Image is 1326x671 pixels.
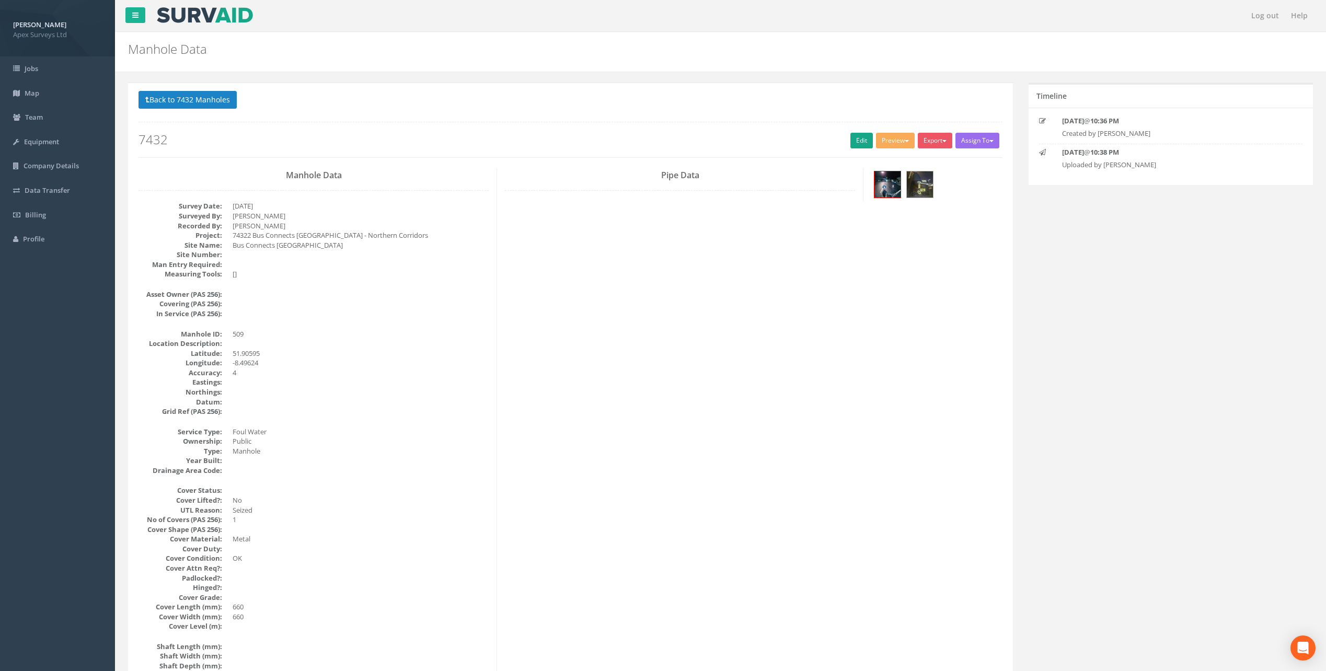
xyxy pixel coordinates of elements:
dt: Datum: [139,397,222,407]
span: Data Transfer [25,186,70,195]
strong: [DATE] [1062,147,1084,157]
span: Map [25,88,39,98]
span: Apex Surveys Ltd [13,30,102,40]
dt: Recorded By: [139,221,222,231]
dt: Asset Owner (PAS 256): [139,290,222,299]
dt: Northings: [139,387,222,397]
dt: Shaft Length (mm): [139,642,222,652]
span: Billing [25,210,46,219]
dt: Cover Length (mm): [139,602,222,612]
p: Uploaded by [PERSON_NAME] [1062,160,1279,170]
dt: Cover Status: [139,485,222,495]
dt: Location Description: [139,339,222,349]
dt: Eastings: [139,377,222,387]
button: Assign To [955,133,999,148]
p: Created by [PERSON_NAME] [1062,129,1279,138]
p: @ [1062,147,1279,157]
dd: Bus Connects [GEOGRAPHIC_DATA] [233,240,489,250]
dd: 660 [233,612,489,622]
dt: Service Type: [139,427,222,437]
h3: Pipe Data [505,171,855,180]
dd: Foul Water [233,427,489,437]
dd: 4 [233,368,489,378]
dt: Shaft Depth (mm): [139,661,222,671]
img: ff592c4c-2f05-9052-58e7-2598a5698453_348b53cc-9e0e-7bd9-4bae-f6164d37a460_thumb.jpg [874,171,901,198]
dt: Surveyed By: [139,211,222,221]
img: ff592c4c-2f05-9052-58e7-2598a5698453_be8fde07-6303-44fe-0ed1-43cb0d0d0640_thumb.jpg [907,171,933,198]
dd: OK [233,553,489,563]
dt: Latitude: [139,349,222,358]
dd: Metal [233,534,489,544]
dt: Cover Attn Req?: [139,563,222,573]
dt: Hinged?: [139,583,222,593]
dt: Manhole ID: [139,329,222,339]
dt: Site Number: [139,250,222,260]
dd: 51.90595 [233,349,489,358]
dt: Man Entry Required: [139,260,222,270]
button: Back to 7432 Manholes [139,91,237,109]
dt: Type: [139,446,222,456]
a: [PERSON_NAME] Apex Surveys Ltd [13,17,102,39]
dd: Seized [233,505,489,515]
strong: 10:38 PM [1090,147,1119,157]
strong: [PERSON_NAME] [13,20,66,29]
div: Open Intercom Messenger [1290,635,1316,661]
dt: Cover Level (m): [139,621,222,631]
dt: Measuring Tools: [139,269,222,279]
dt: Ownership: [139,436,222,446]
dd: -8.49624 [233,358,489,368]
dd: Public [233,436,489,446]
dt: Survey Date: [139,201,222,211]
strong: [DATE] [1062,116,1084,125]
h2: 7432 [139,133,1002,146]
dt: In Service (PAS 256): [139,309,222,319]
a: Edit [850,133,873,148]
h2: Manhole Data [128,42,1113,56]
strong: 10:36 PM [1090,116,1119,125]
dd: [PERSON_NAME] [233,221,489,231]
span: Team [25,112,43,122]
dt: Cover Grade: [139,593,222,603]
dt: Covering (PAS 256): [139,299,222,309]
span: Profile [23,234,44,244]
dt: Year Built: [139,456,222,466]
dd: [] [233,269,489,279]
dd: [PERSON_NAME] [233,211,489,221]
dt: UTL Reason: [139,505,222,515]
dd: 660 [233,602,489,612]
dt: Longitude: [139,358,222,368]
dt: Cover Condition: [139,553,222,563]
dt: Padlocked?: [139,573,222,583]
dt: Cover Material: [139,534,222,544]
dd: 74322 Bus Connects [GEOGRAPHIC_DATA] - Northern Corridors [233,230,489,240]
dt: Cover Duty: [139,544,222,554]
p: @ [1062,116,1279,126]
dt: Shaft Width (mm): [139,651,222,661]
dt: Cover Width (mm): [139,612,222,622]
h3: Manhole Data [139,171,489,180]
dt: Cover Shape (PAS 256): [139,525,222,535]
dd: Manhole [233,446,489,456]
dt: No of Covers (PAS 256): [139,515,222,525]
dt: Accuracy: [139,368,222,378]
span: Equipment [24,137,59,146]
dd: 509 [233,329,489,339]
dt: Grid Ref (PAS 256): [139,407,222,417]
span: Jobs [25,64,38,73]
dt: Cover Lifted?: [139,495,222,505]
dd: No [233,495,489,505]
dt: Project: [139,230,222,240]
button: Preview [876,133,915,148]
h5: Timeline [1036,92,1067,100]
dd: 1 [233,515,489,525]
button: Export [918,133,952,148]
dt: Drainage Area Code: [139,466,222,476]
span: Company Details [24,161,79,170]
dt: Site Name: [139,240,222,250]
dd: [DATE] [233,201,489,211]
